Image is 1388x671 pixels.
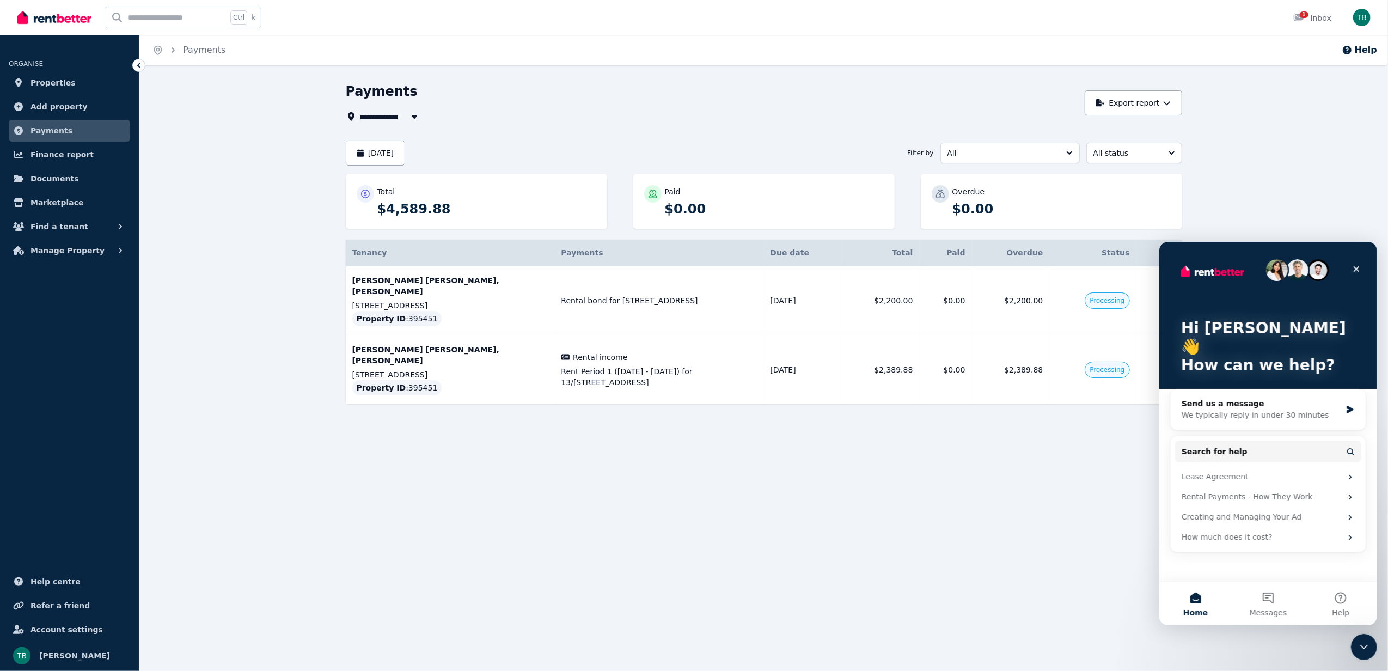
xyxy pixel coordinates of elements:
[357,382,406,393] span: Property ID
[1090,296,1124,305] span: Processing
[30,124,72,137] span: Payments
[1085,90,1182,115] button: Export report
[139,35,239,65] nav: Breadcrumb
[377,186,395,197] p: Total
[1293,13,1331,23] div: Inbox
[1159,242,1377,625] iframe: Intercom live chat
[357,313,406,324] span: Property ID
[764,266,842,335] td: [DATE]
[940,143,1080,163] button: All
[9,595,130,617] a: Refer a friend
[352,275,548,297] p: [PERSON_NAME] [PERSON_NAME], [PERSON_NAME]
[952,200,1171,218] p: $0.00
[1004,365,1043,374] span: $2,389.88
[30,244,105,257] span: Manage Property
[1342,44,1377,57] button: Help
[842,266,920,335] td: $2,200.00
[30,172,79,185] span: Documents
[1353,9,1371,26] img: Tillyck Bevins
[952,186,985,197] p: Overdue
[346,240,555,266] th: Tenancy
[39,649,110,662] span: [PERSON_NAME]
[352,311,442,326] div: : 395451
[1351,634,1377,660] iframe: Intercom live chat
[30,575,81,588] span: Help centre
[573,352,627,363] span: Rental income
[13,647,30,664] img: Tillyck Bevins
[9,240,130,261] button: Manage Property
[9,168,130,190] a: Documents
[561,295,757,306] span: Rental bond for [STREET_ADDRESS]
[1300,11,1308,18] span: 1
[1093,148,1160,158] span: All status
[30,220,88,233] span: Find a tenant
[9,216,130,237] button: Find a tenant
[9,72,130,94] a: Properties
[17,9,91,26] img: RentBetter
[346,141,406,166] button: [DATE]
[30,623,103,636] span: Account settings
[764,240,842,266] th: Due date
[30,599,90,612] span: Refer a friend
[346,83,418,100] h1: Payments
[1004,296,1043,305] span: $2,200.00
[30,76,76,89] span: Properties
[30,100,88,113] span: Add property
[920,240,972,266] th: Paid
[9,192,130,213] a: Marketplace
[183,45,225,55] a: Payments
[561,366,757,388] span: Rent Period 1 ([DATE] - [DATE]) for 13/[STREET_ADDRESS]
[352,380,442,395] div: : 395451
[1049,240,1136,266] th: Status
[9,571,130,593] a: Help centre
[252,13,255,22] span: k
[9,619,130,640] a: Account settings
[920,266,972,335] td: $0.00
[1086,143,1182,163] button: All status
[9,120,130,142] a: Payments
[377,200,596,218] p: $4,589.88
[30,148,94,161] span: Finance report
[947,148,1057,158] span: All
[1090,365,1124,374] span: Processing
[665,186,681,197] p: Paid
[842,335,920,405] td: $2,389.88
[972,240,1050,266] th: Overdue
[907,149,933,157] span: Filter by
[30,196,83,209] span: Marketplace
[842,240,920,266] th: Total
[665,200,884,218] p: $0.00
[352,300,548,311] p: [STREET_ADDRESS]
[9,60,43,68] span: ORGANISE
[352,369,548,380] p: [STREET_ADDRESS]
[9,144,130,166] a: Finance report
[9,96,130,118] a: Add property
[230,10,247,25] span: Ctrl
[920,335,972,405] td: $0.00
[561,248,603,257] span: Payments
